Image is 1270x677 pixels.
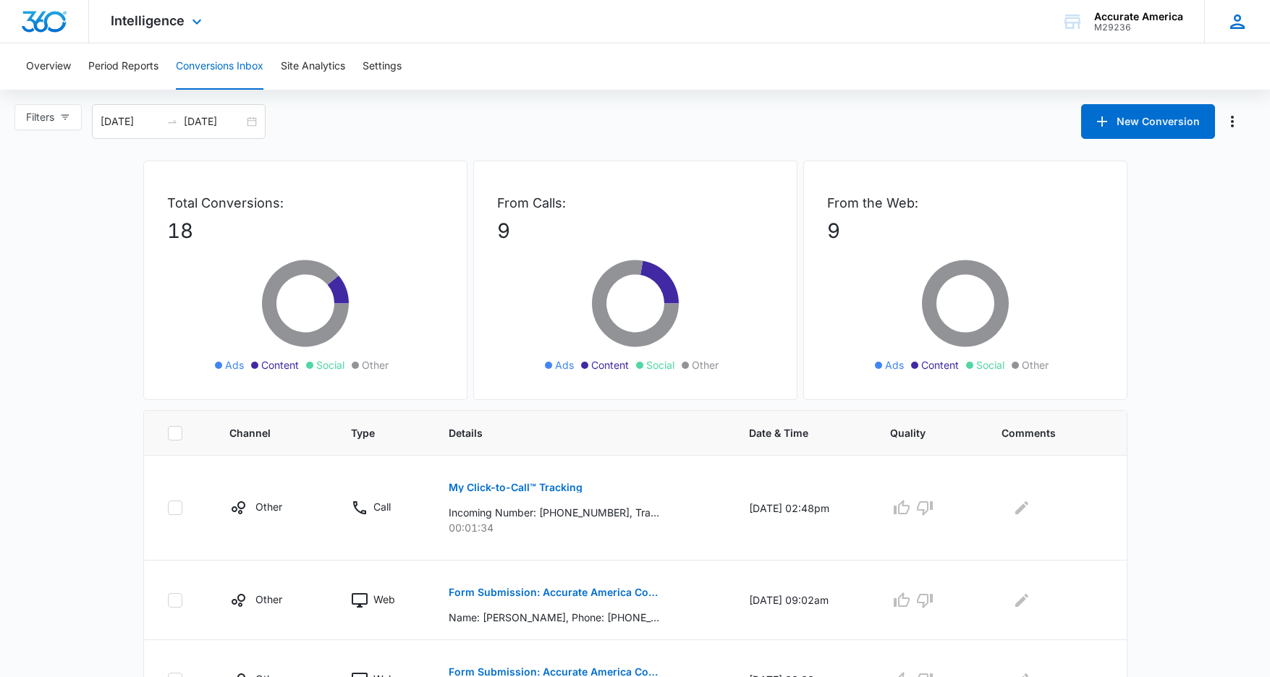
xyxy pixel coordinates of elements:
[555,357,574,372] span: Ads
[497,193,774,213] p: From Calls:
[166,116,178,127] span: swap-right
[449,667,659,677] p: Form Submission: Accurate America Contact Us Form
[255,499,282,514] p: Other
[749,425,834,440] span: Date & Time
[1094,11,1183,22] div: account name
[976,357,1004,372] span: Social
[1094,22,1183,33] div: account id
[362,357,389,372] span: Other
[449,575,659,610] button: Form Submission: Accurate America Contact Us Form
[449,470,583,505] button: My Click-to-Call™ Tracking
[921,357,959,372] span: Content
[497,216,774,246] p: 9
[1221,110,1244,133] button: Manage Numbers
[827,216,1104,246] p: 9
[363,43,402,90] button: Settings
[101,114,161,129] input: Start date
[255,592,282,607] p: Other
[176,43,263,90] button: Conversions Inbox
[229,425,295,440] span: Channel
[1010,589,1033,612] button: Edit Comments
[316,357,344,372] span: Social
[1022,357,1049,372] span: Other
[449,505,659,520] p: Incoming Number: [PHONE_NUMBER], Tracking Number: [PHONE_NUMBER], Ring To: [PHONE_NUMBER], Caller...
[261,357,299,372] span: Content
[732,561,873,640] td: [DATE] 09:02am
[281,43,345,90] button: Site Analytics
[449,520,714,535] p: 00:01:34
[885,357,904,372] span: Ads
[373,592,395,607] p: Web
[111,13,185,28] span: Intelligence
[449,610,659,625] p: Name: [PERSON_NAME], Phone: [PHONE_NUMBER], Email: [PERSON_NAME][EMAIL_ADDRESS][DOMAIN_NAME], Que...
[14,104,82,130] button: Filters
[449,587,659,597] p: Form Submission: Accurate America Contact Us Form
[1010,496,1033,519] button: Edit Comments
[890,425,946,440] span: Quality
[692,357,719,372] span: Other
[88,43,158,90] button: Period Reports
[827,193,1104,213] p: From the Web:
[591,357,629,372] span: Content
[167,193,444,213] p: Total Conversions:
[225,357,244,372] span: Ads
[184,114,244,129] input: End date
[1081,104,1215,139] button: New Conversion
[449,425,693,440] span: Details
[646,357,674,372] span: Social
[1002,425,1082,440] span: Comments
[373,499,391,514] p: Call
[449,482,583,493] p: My Click-to-Call™ Tracking
[167,216,444,246] p: 18
[732,456,873,561] td: [DATE] 02:48pm
[26,109,54,125] span: Filters
[26,43,71,90] button: Overview
[166,116,178,127] span: to
[351,425,393,440] span: Type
